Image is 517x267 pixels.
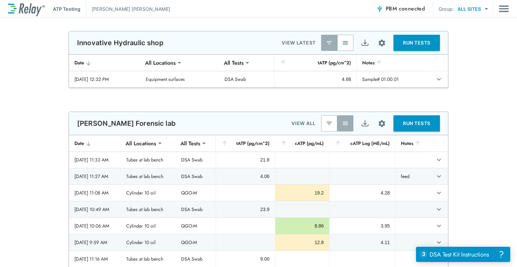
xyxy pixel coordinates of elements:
div: Notes [401,139,425,147]
div: [DATE] 9:59 AM [74,239,115,246]
div: All Locations [121,137,161,150]
div: [DATE] 10:06 AM [74,222,115,229]
button: expand row [433,237,445,248]
td: Cylinder 10 oil [121,234,175,250]
td: Sample# 01.00.01 [356,71,424,87]
button: expand row [433,204,445,215]
button: RUN TESTS [393,115,440,131]
button: RUN TESTS [393,35,440,51]
th: Date [69,135,121,152]
div: cATP Log (ME/mL) [335,139,390,147]
img: Connected Icon [376,5,383,12]
div: [DATE] 11:33 AM [74,156,115,163]
img: Export Icon [361,39,369,47]
p: VIEW ALL [291,119,316,127]
td: Cylinder 10 oil [121,218,175,234]
img: Settings Icon [378,39,386,47]
div: [DATE] 11:27 AM [74,173,115,180]
div: cATP (pg/mL) [280,139,324,147]
img: Settings Icon [378,119,386,128]
td: DSA Swab [176,152,216,168]
div: 4.28 [335,189,390,196]
div: 21.8 [221,156,270,163]
td: DSA Swab [176,251,216,267]
img: Drawer Icon [499,2,509,15]
div: 8.86 [281,222,324,229]
p: [PERSON_NAME] [PERSON_NAME] [92,5,170,12]
td: Tubes at lab bench [121,152,175,168]
div: [DATE] 11:16 AM [74,256,115,262]
button: expand row [433,171,445,182]
td: Tubes at lab bench [121,168,175,184]
div: 23.9 [221,206,270,213]
div: All Tests [176,137,205,150]
button: PBM connected [374,2,427,16]
button: Site setup [373,34,391,52]
button: expand row [433,187,445,199]
p: VIEW LATEST [282,39,316,47]
div: [DATE] 11:08 AM [74,189,115,196]
button: Site setup [373,115,391,132]
button: expand row [433,73,445,85]
p: Innovative Hydraulic shop [77,39,164,47]
td: Cylinder 10 oil [121,185,175,201]
button: Main menu [499,2,509,15]
td: QGO-M [176,185,216,201]
div: Notes [362,59,419,67]
th: Date [69,55,140,71]
div: All Tests [219,56,248,69]
div: tATP (pg/cm^2) [280,59,351,67]
p: [PERSON_NAME] Forensic lab [77,119,176,127]
img: View All [342,120,349,127]
td: Tubes at lab bench [121,201,175,217]
p: ATP Testing [53,5,80,12]
td: DSA Swab [176,168,216,184]
div: 4.68 [280,76,351,83]
div: 4.11 [335,239,390,246]
button: Export [357,35,373,51]
img: Latest [326,120,333,127]
td: DSA Swab [176,201,216,217]
button: expand row [433,154,445,166]
div: [DATE] 12:32 PM [74,76,135,83]
div: tATP (pg/cm^2) [221,139,270,147]
button: Export [357,115,373,131]
td: Equipment surfaces [140,71,219,87]
td: Tubes at lab bench [121,251,175,267]
td: QGO-M [176,218,216,234]
span: PBM [386,4,425,13]
div: 19.2 [281,189,324,196]
td: feed [395,168,431,184]
div: 9.00 [221,256,270,262]
table: sticky table [69,55,448,88]
div: [DATE] 10:49 AM [74,206,115,213]
td: DSA Swab [219,71,274,87]
div: 3.95 [335,222,390,229]
iframe: Resource center [416,247,510,262]
img: Latest [326,39,333,46]
div: All Locations [140,56,180,69]
p: Group: [439,5,454,12]
div: 12.8 [281,239,324,246]
img: Export Icon [361,119,369,128]
button: expand row [433,220,445,232]
td: QGO-M [176,234,216,250]
div: 4.06 [221,173,270,180]
img: LuminUltra Relay [8,2,45,16]
img: View All [342,39,349,46]
span: connected [399,5,425,12]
